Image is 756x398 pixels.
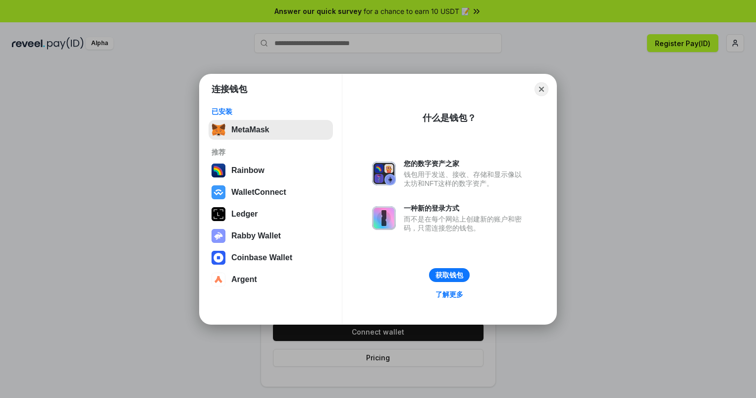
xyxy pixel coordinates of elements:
div: MetaMask [231,125,269,134]
img: svg+xml,%3Csvg%20xmlns%3D%22http%3A%2F%2Fwww.w3.org%2F2000%2Fsvg%22%20width%3D%2228%22%20height%3... [212,207,225,221]
div: 钱包用于发送、接收、存储和显示像以太坊和NFT这样的数字资产。 [404,170,527,188]
div: 而不是在每个网站上创建新的账户和密码，只需连接您的钱包。 [404,215,527,232]
img: svg+xml,%3Csvg%20width%3D%2228%22%20height%3D%2228%22%20viewBox%3D%220%200%2028%2028%22%20fill%3D... [212,273,225,286]
button: WalletConnect [209,182,333,202]
h1: 连接钱包 [212,83,247,95]
div: Argent [231,275,257,284]
div: Rainbow [231,166,265,175]
img: svg+xml,%3Csvg%20fill%3D%22none%22%20height%3D%2233%22%20viewBox%3D%220%200%2035%2033%22%20width%... [212,123,225,137]
div: 已安装 [212,107,330,116]
button: Rainbow [209,161,333,180]
img: svg+xml,%3Csvg%20width%3D%2228%22%20height%3D%2228%22%20viewBox%3D%220%200%2028%2028%22%20fill%3D... [212,251,225,265]
img: svg+xml,%3Csvg%20width%3D%2228%22%20height%3D%2228%22%20viewBox%3D%220%200%2028%2028%22%20fill%3D... [212,185,225,199]
a: 了解更多 [430,288,469,301]
img: svg+xml,%3Csvg%20xmlns%3D%22http%3A%2F%2Fwww.w3.org%2F2000%2Fsvg%22%20fill%3D%22none%22%20viewBox... [372,206,396,230]
div: 一种新的登录方式 [404,204,527,213]
button: Coinbase Wallet [209,248,333,268]
div: 什么是钱包？ [423,112,476,124]
img: svg+xml,%3Csvg%20xmlns%3D%22http%3A%2F%2Fwww.w3.org%2F2000%2Fsvg%22%20fill%3D%22none%22%20viewBox... [212,229,225,243]
img: svg+xml,%3Csvg%20width%3D%22120%22%20height%3D%22120%22%20viewBox%3D%220%200%20120%20120%22%20fil... [212,164,225,177]
div: 您的数字资产之家 [404,159,527,168]
button: 获取钱包 [429,268,470,282]
div: 获取钱包 [435,271,463,280]
div: Ledger [231,210,258,219]
div: WalletConnect [231,188,286,197]
img: svg+xml,%3Csvg%20xmlns%3D%22http%3A%2F%2Fwww.w3.org%2F2000%2Fsvg%22%20fill%3D%22none%22%20viewBox... [372,162,396,185]
div: 推荐 [212,148,330,157]
button: Ledger [209,204,333,224]
div: 了解更多 [435,290,463,299]
button: Close [535,82,548,96]
button: Rabby Wallet [209,226,333,246]
div: Rabby Wallet [231,231,281,240]
div: Coinbase Wallet [231,253,292,262]
button: Argent [209,270,333,289]
button: MetaMask [209,120,333,140]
